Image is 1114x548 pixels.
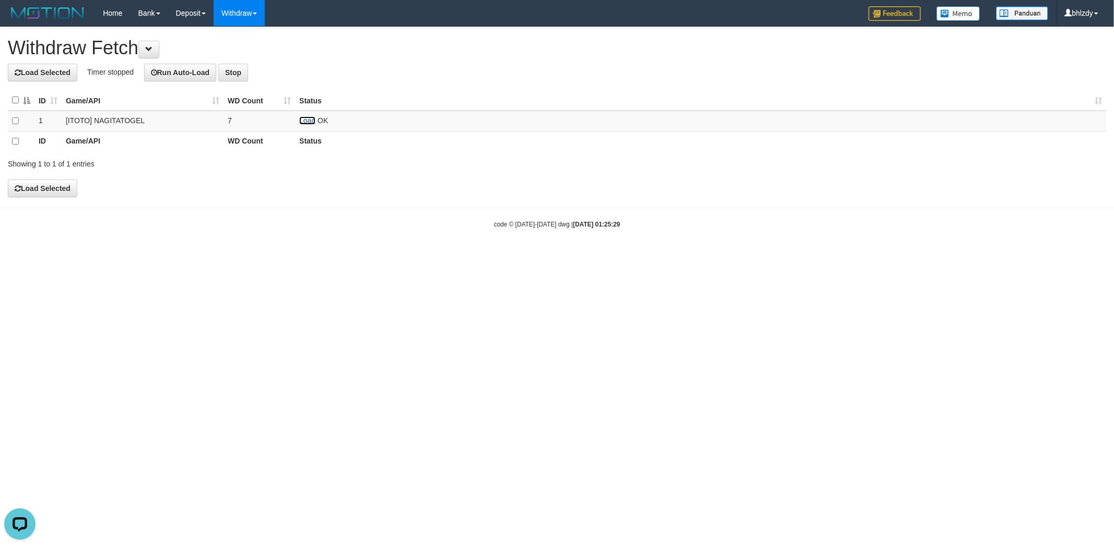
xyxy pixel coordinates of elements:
[224,131,295,151] th: WD Count
[8,5,87,21] img: MOTION_logo.png
[494,221,620,228] small: code © [DATE]-[DATE] dwg |
[224,90,295,111] th: WD Count: activate to sort column ascending
[295,131,1106,151] th: Status
[295,90,1106,111] th: Status: activate to sort column ascending
[8,154,456,169] div: Showing 1 to 1 of 1 entries
[318,116,328,125] span: OK
[34,111,62,131] td: 1
[936,6,980,21] img: Button%20Memo.svg
[869,6,921,21] img: Feedback.jpg
[62,90,224,111] th: Game/API: activate to sort column ascending
[34,131,62,151] th: ID
[218,64,248,81] button: Stop
[87,68,134,76] span: Timer stopped
[299,116,315,125] a: Load
[4,4,36,35] button: Open LiveChat chat widget
[573,221,620,228] strong: [DATE] 01:25:29
[144,64,217,81] button: Run Auto-Load
[62,131,224,151] th: Game/API
[228,116,232,125] span: 7
[62,111,224,131] td: [ITOTO] NAGITATOGEL
[8,180,77,197] button: Load Selected
[996,6,1048,20] img: panduan.png
[8,64,77,81] button: Load Selected
[34,90,62,111] th: ID: activate to sort column ascending
[8,38,1106,58] h1: Withdraw Fetch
